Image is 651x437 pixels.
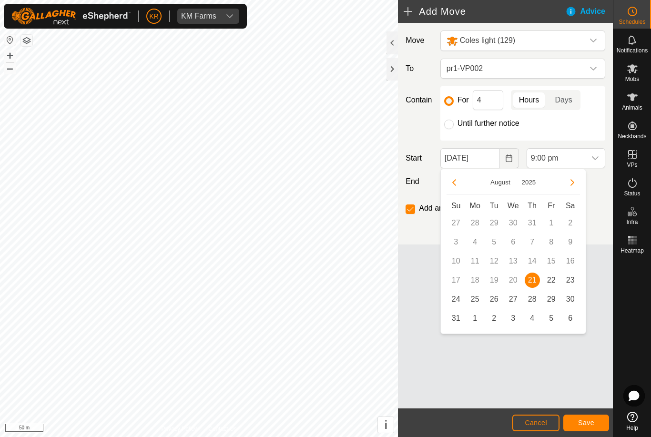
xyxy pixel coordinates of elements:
[21,35,32,46] button: Map Layers
[447,309,466,328] td: 31
[447,271,466,290] td: 17
[487,311,502,326] span: 2
[11,8,131,25] img: Gallagher Logo
[490,202,498,210] span: Tu
[565,175,580,190] button: Next Month
[525,311,540,326] span: 4
[519,94,539,106] span: Hours
[542,271,561,290] td: 22
[561,271,580,290] td: 23
[544,311,559,326] span: 5
[542,252,561,271] td: 15
[506,292,521,307] span: 27
[447,252,466,271] td: 10
[470,202,480,210] span: Mo
[504,213,523,233] td: 30
[617,48,648,53] span: Notifications
[523,213,542,233] td: 31
[506,311,521,326] span: 3
[485,290,504,309] td: 26
[466,290,485,309] td: 25
[448,292,464,307] span: 24
[448,311,464,326] span: 31
[586,149,605,168] div: dropdown trigger
[402,152,436,164] label: Start
[563,292,578,307] span: 30
[618,133,646,139] span: Neckbands
[542,213,561,233] td: 1
[527,149,586,168] span: 9:00 pm
[443,59,584,78] span: pr1-VP002
[208,425,236,433] a: Contact Us
[542,233,561,252] td: 8
[561,252,580,271] td: 16
[149,11,158,21] span: KR
[466,252,485,271] td: 11
[485,271,504,290] td: 19
[504,252,523,271] td: 13
[447,213,466,233] td: 27
[402,176,436,187] label: End
[523,252,542,271] td: 14
[563,273,578,288] span: 23
[566,202,575,210] span: Sa
[468,311,483,326] span: 1
[542,309,561,328] td: 5
[627,162,637,168] span: VPs
[440,169,586,334] div: Choose Date
[458,96,469,104] label: For
[384,418,387,431] span: i
[542,290,561,309] td: 29
[528,202,537,210] span: Th
[220,9,239,24] div: dropdown trigger
[504,271,523,290] td: 20
[466,271,485,290] td: 18
[402,94,436,106] label: Contain
[402,59,436,79] label: To
[620,248,644,254] span: Heatmap
[625,76,639,82] span: Mobs
[525,419,547,427] span: Cancel
[487,292,502,307] span: 26
[555,94,572,106] span: Days
[504,309,523,328] td: 3
[518,177,540,188] button: Choose Year
[402,30,436,51] label: Move
[624,191,640,196] span: Status
[565,6,613,17] div: Advice
[544,273,559,288] span: 22
[443,31,584,51] span: Coles light
[466,309,485,328] td: 1
[563,311,578,326] span: 6
[504,233,523,252] td: 6
[487,177,514,188] button: Choose Month
[447,175,462,190] button: Previous Month
[622,105,642,111] span: Animals
[466,213,485,233] td: 28
[451,202,461,210] span: Su
[548,202,555,210] span: Fr
[525,273,540,288] span: 21
[485,309,504,328] td: 2
[162,425,197,433] a: Privacy Policy
[525,292,540,307] span: 28
[578,419,594,427] span: Save
[504,290,523,309] td: 27
[626,219,638,225] span: Infra
[508,202,519,210] span: We
[584,31,603,51] div: dropdown trigger
[523,233,542,252] td: 7
[460,36,516,44] span: Coles light (129)
[466,233,485,252] td: 4
[584,59,603,78] div: dropdown trigger
[378,417,394,433] button: i
[626,425,638,431] span: Help
[458,120,519,127] label: Until further notice
[181,12,216,20] div: KM Farms
[468,292,483,307] span: 25
[544,292,559,307] span: 29
[563,415,609,431] button: Save
[4,34,16,46] button: Reset Map
[613,408,651,435] a: Help
[619,19,645,25] span: Schedules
